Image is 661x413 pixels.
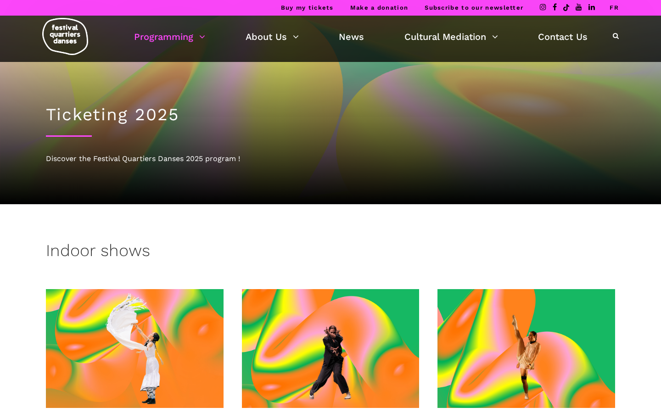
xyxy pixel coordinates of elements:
[350,4,409,11] a: Make a donation
[404,29,498,45] a: Cultural Mediation
[425,4,523,11] a: Subscribe to our newsletter
[281,4,334,11] a: Buy my tickets
[42,18,88,55] img: logo-fqd-med
[46,241,150,264] h3: Indoor shows
[339,29,364,45] a: News
[246,29,299,45] a: About Us
[46,153,615,165] div: Discover the Festival Quartiers Danses 2025 program !
[538,29,588,45] a: Contact Us
[46,105,615,125] h1: Ticketing 2025
[134,29,205,45] a: Programming
[610,4,619,11] a: FR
